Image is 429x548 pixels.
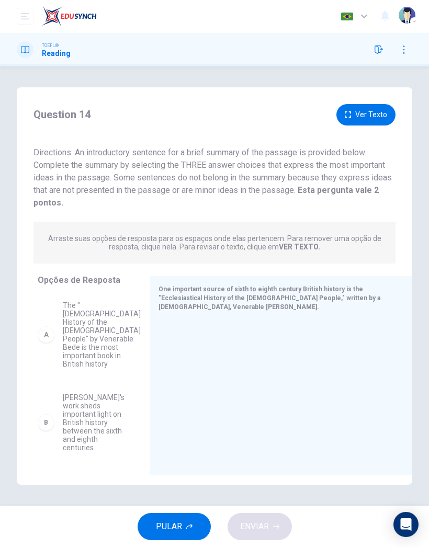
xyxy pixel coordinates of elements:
span: PULAR [156,520,182,534]
img: pt [341,13,354,21]
button: open mobile menu [17,8,33,25]
div: Open Intercom Messenger [393,512,419,538]
strong: VER TEXTO. [279,243,320,252]
span: Opções de Resposta [38,276,120,286]
span: [PERSON_NAME]'s work sheds important light on British history between the sixth and eighth centuries [63,394,125,452]
span: Directions: An introductory sentence for a brief summary of the passage is provided below. Comple... [33,148,392,208]
strong: Esta pergunta vale 2 pontos. [33,186,379,208]
button: PULAR [138,513,211,541]
div: A [38,327,54,344]
h4: Question 14 [33,107,91,123]
div: B [38,415,54,431]
span: TOEFL® [42,42,59,50]
img: EduSynch logo [42,6,97,27]
span: One important source of sixth to eighth century British history is the "Ecclesiastical History of... [159,286,380,311]
button: Ver Texto [336,105,396,126]
p: Arraste suas opções de resposta para os espaços onde elas pertencem. Para remover uma opção de re... [48,235,381,252]
img: Profile picture [399,7,415,24]
div: B[PERSON_NAME]'s work sheds important light on British history between the sixth and eighth centu... [38,385,133,461]
div: AThe "[DEMOGRAPHIC_DATA] History of the [DEMOGRAPHIC_DATA] People" by Venerable Bede is the most ... [38,293,133,377]
span: The "[DEMOGRAPHIC_DATA] History of the [DEMOGRAPHIC_DATA] People" by Venerable Bede is the most i... [63,302,141,369]
h1: Reading [42,50,71,58]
